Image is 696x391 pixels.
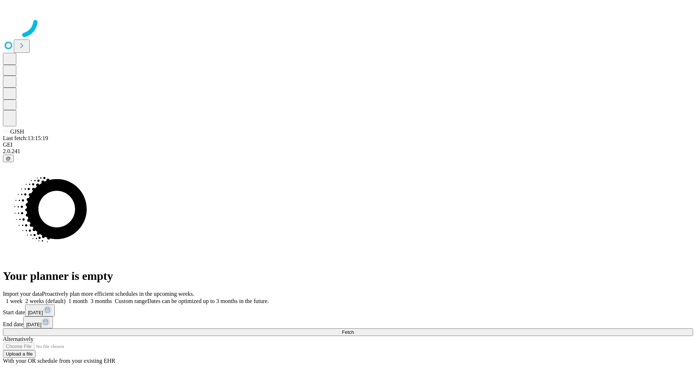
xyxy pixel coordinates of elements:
[10,129,24,135] span: GJSH
[25,304,55,316] button: [DATE]
[115,298,147,304] span: Custom range
[3,142,693,148] div: GEI
[3,336,33,342] span: Alternatively
[6,156,11,161] span: @
[3,350,36,358] button: Upload a file
[6,298,22,304] span: 1 week
[28,310,43,315] span: [DATE]
[69,298,88,304] span: 1 month
[42,291,194,297] span: Proactively plan more efficient schedules in the upcoming weeks.
[3,316,693,328] div: End date
[3,269,693,283] h1: Your planner is empty
[3,358,115,364] span: With your OR schedule from your existing EHR
[3,304,693,316] div: Start date
[25,298,66,304] span: 2 weeks (default)
[26,322,41,327] span: [DATE]
[23,316,53,328] button: [DATE]
[3,148,693,155] div: 2.0.241
[91,298,112,304] span: 3 months
[3,291,42,297] span: Import your data
[3,328,693,336] button: Fetch
[3,155,14,162] button: @
[3,135,48,141] span: Last fetch: 13:15:19
[342,329,354,335] span: Fetch
[147,298,269,304] span: Dates can be optimized up to 3 months in the future.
